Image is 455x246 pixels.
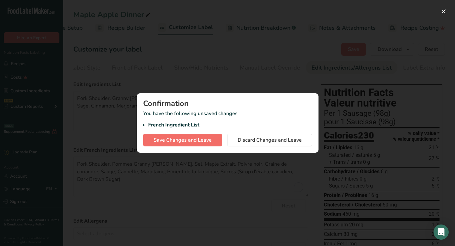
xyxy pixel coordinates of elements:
[227,134,312,146] button: Discard Changes and Leave
[154,136,212,144] span: Save Changes and Leave
[238,136,302,144] span: Discard Changes and Leave
[148,121,312,129] li: French Ingredient List
[434,224,449,240] div: Open Intercom Messenger
[143,100,312,107] div: Confirmation
[143,110,312,129] p: You have the following unsaved changes
[143,134,222,146] button: Save Changes and Leave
